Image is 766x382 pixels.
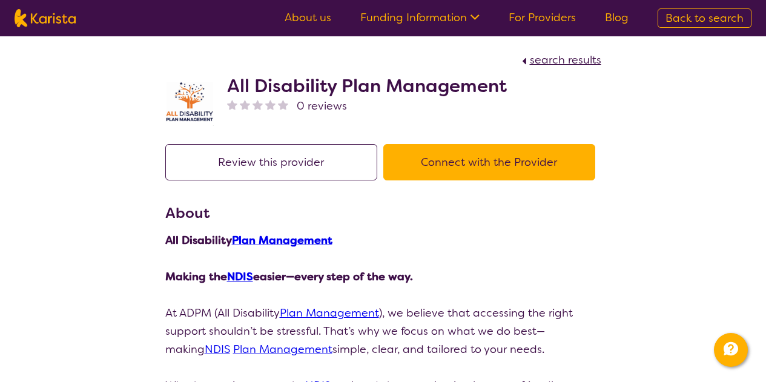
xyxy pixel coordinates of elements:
[165,202,601,224] h3: About
[253,99,263,110] img: nonereviewstar
[509,10,576,25] a: For Providers
[605,10,629,25] a: Blog
[227,99,237,110] img: nonereviewstar
[205,342,230,357] a: NDIS
[232,233,332,248] a: Plan Management
[165,233,332,248] strong: All Disability
[285,10,331,25] a: About us
[240,99,250,110] img: nonereviewstar
[360,10,480,25] a: Funding Information
[714,333,748,367] button: Channel Menu
[227,269,253,284] a: NDIS
[227,75,507,97] h2: All Disability Plan Management
[278,99,288,110] img: nonereviewstar
[233,342,332,357] a: Plan Management
[280,306,379,320] a: Plan Management
[15,9,76,27] img: Karista logo
[383,144,595,180] button: Connect with the Provider
[665,11,744,25] span: Back to search
[165,144,377,180] button: Review this provider
[530,53,601,67] span: search results
[265,99,276,110] img: nonereviewstar
[165,155,383,170] a: Review this provider
[165,304,601,358] p: At ADPM (All Disability ), we believe that accessing the right support shouldn’t be stressful. Th...
[383,155,601,170] a: Connect with the Provider
[658,8,751,28] a: Back to search
[165,79,214,126] img: at5vqv0lot2lggohlylh.jpg
[519,53,601,67] a: search results
[165,269,413,284] strong: Making the easier—every step of the way.
[297,97,347,115] span: 0 reviews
